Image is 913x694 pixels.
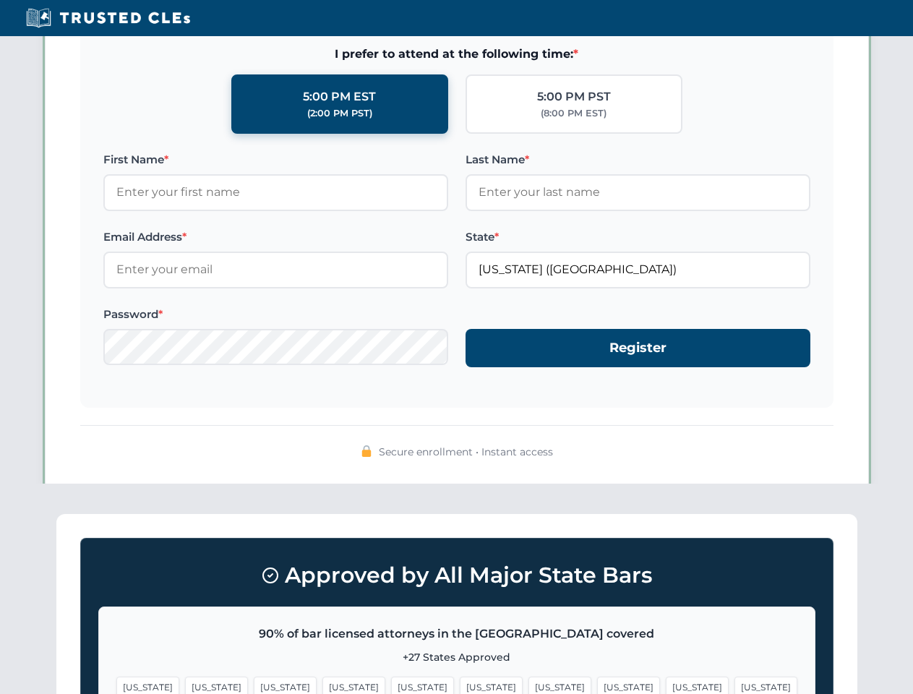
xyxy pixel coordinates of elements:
[537,87,611,106] div: 5:00 PM PST
[98,556,815,595] h3: Approved by All Major State Bars
[466,174,810,210] input: Enter your last name
[103,45,810,64] span: I prefer to attend at the following time:
[541,106,606,121] div: (8:00 PM EST)
[307,106,372,121] div: (2:00 PM PST)
[466,252,810,288] input: Florida (FL)
[103,228,448,246] label: Email Address
[379,444,553,460] span: Secure enrollment • Instant access
[103,306,448,323] label: Password
[103,174,448,210] input: Enter your first name
[116,625,797,643] p: 90% of bar licensed attorneys in the [GEOGRAPHIC_DATA] covered
[466,329,810,367] button: Register
[22,7,194,29] img: Trusted CLEs
[116,649,797,665] p: +27 States Approved
[103,252,448,288] input: Enter your email
[103,151,448,168] label: First Name
[303,87,376,106] div: 5:00 PM EST
[466,151,810,168] label: Last Name
[361,445,372,457] img: 🔒
[466,228,810,246] label: State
